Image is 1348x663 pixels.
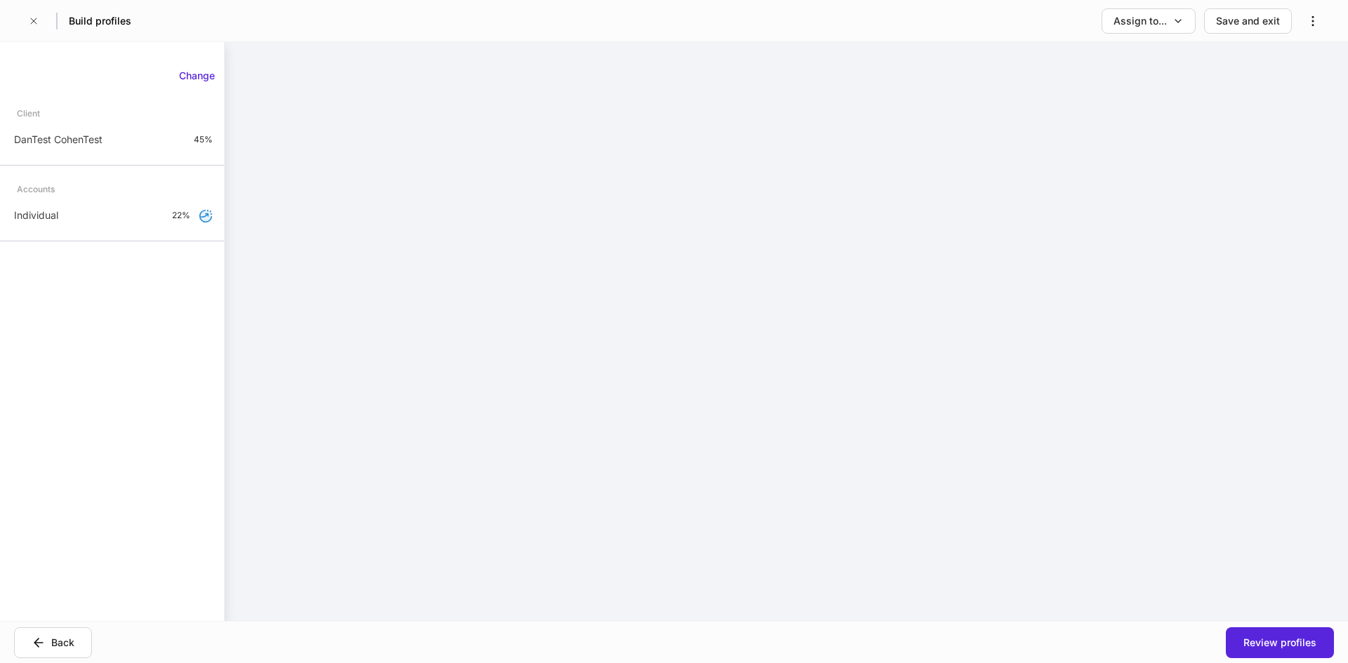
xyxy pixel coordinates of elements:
h5: Build profiles [69,14,131,28]
button: Review profiles [1226,627,1334,658]
button: Back [14,627,92,658]
div: Back [51,636,74,650]
p: Individual [14,208,58,222]
div: Accounts [17,177,55,201]
p: 45% [194,134,213,145]
p: 22% [172,210,190,221]
div: Assign to... [1114,14,1167,28]
div: Review profiles [1243,636,1316,650]
button: Save and exit [1204,8,1292,34]
button: Change [170,65,224,87]
button: Assign to... [1102,8,1196,34]
p: DanTest CohenTest [14,133,103,147]
div: Change [179,69,215,83]
div: Client [17,101,40,126]
div: Save and exit [1216,14,1280,28]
